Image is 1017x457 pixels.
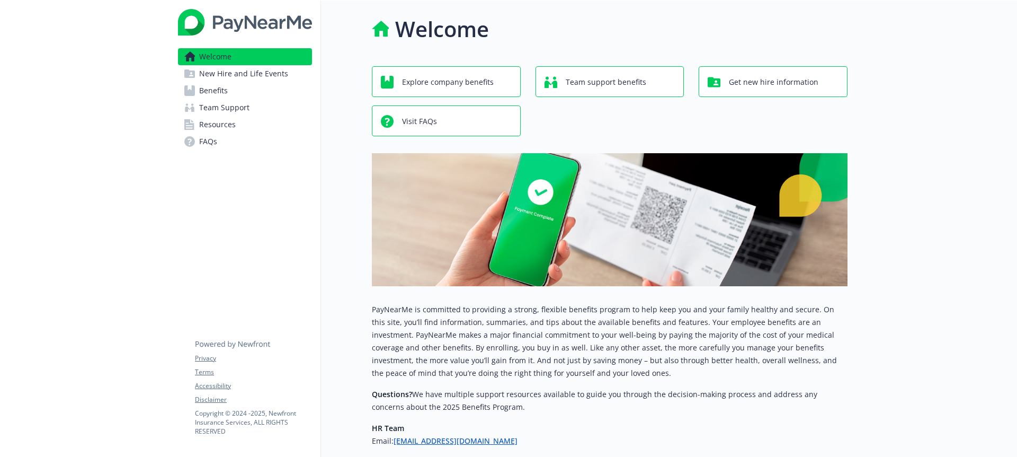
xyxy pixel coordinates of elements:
[178,65,312,82] a: New Hire and Life Events
[195,367,311,377] a: Terms
[699,66,847,97] button: Get new hire information
[395,13,489,45] h1: Welcome
[729,72,818,92] span: Get new hire information
[199,65,288,82] span: New Hire and Life Events
[372,423,404,433] strong: HR Team
[199,82,228,99] span: Benefits
[372,66,521,97] button: Explore company benefits
[195,409,311,436] p: Copyright © 2024 - 2025 , Newfront Insurance Services, ALL RIGHTS RESERVED
[372,106,521,136] button: Visit FAQs
[178,116,312,133] a: Resources
[536,66,684,97] button: Team support benefits
[402,72,494,92] span: Explore company benefits
[195,381,311,391] a: Accessibility
[566,72,646,92] span: Team support benefits
[178,133,312,150] a: FAQs
[199,48,231,65] span: Welcome
[372,388,847,414] p: We have multiple support resources available to guide you through the decision-making process and...
[372,389,412,399] strong: Questions?
[195,354,311,363] a: Privacy
[178,82,312,99] a: Benefits
[195,395,311,405] a: Disclaimer
[199,99,249,116] span: Team Support
[372,303,847,380] p: PayNearMe is committed to providing a strong, flexible benefits program to help keep you and your...
[394,436,518,446] a: [EMAIL_ADDRESS][DOMAIN_NAME]
[372,435,847,447] h6: Email:
[178,99,312,116] a: Team Support
[372,153,847,286] img: overview page banner
[178,48,312,65] a: Welcome
[402,111,437,131] span: Visit FAQs
[199,133,217,150] span: FAQs
[199,116,236,133] span: Resources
